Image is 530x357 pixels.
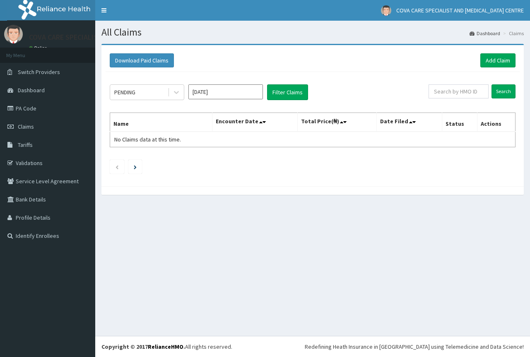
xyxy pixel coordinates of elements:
[134,163,137,170] a: Next page
[381,5,391,16] img: User Image
[29,45,49,51] a: Online
[114,136,181,143] span: No Claims data at this time.
[188,84,263,99] input: Select Month and Year
[491,84,516,98] input: Search
[110,53,174,67] button: Download Paid Claims
[101,343,185,350] strong: Copyright © 2017 .
[4,25,23,43] img: User Image
[110,113,212,132] th: Name
[480,53,516,67] a: Add Claim
[18,86,45,94] span: Dashboard
[148,343,183,350] a: RelianceHMO
[114,88,135,96] div: PENDING
[101,27,524,38] h1: All Claims
[95,336,530,357] footer: All rights reserved.
[212,113,297,132] th: Encounter Date
[297,113,376,132] th: Total Price(₦)
[501,30,524,37] li: Claims
[29,34,200,41] p: COVA CARE SPECIALIST AND [MEDICAL_DATA] CENTRE
[305,343,524,351] div: Redefining Heath Insurance in [GEOGRAPHIC_DATA] using Telemedicine and Data Science!
[376,113,442,132] th: Date Filed
[267,84,308,100] button: Filter Claims
[18,123,34,130] span: Claims
[115,163,119,170] a: Previous page
[442,113,477,132] th: Status
[477,113,515,132] th: Actions
[18,68,60,76] span: Switch Providers
[396,7,524,14] span: COVA CARE SPECIALIST AND [MEDICAL_DATA] CENTRE
[18,141,33,149] span: Tariffs
[429,84,489,98] input: Search by HMO ID
[470,30,500,37] a: Dashboard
